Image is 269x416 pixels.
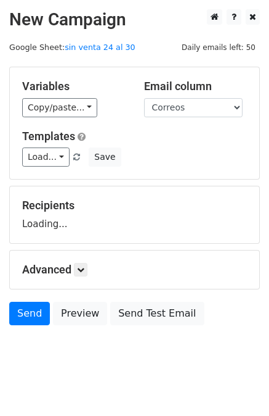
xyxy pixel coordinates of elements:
[22,98,97,117] a: Copy/paste...
[177,41,260,54] span: Daily emails left: 50
[65,43,135,52] a: sin venta 24 al 30
[53,302,107,325] a: Preview
[9,9,260,30] h2: New Campaign
[22,199,247,212] h5: Recipients
[110,302,204,325] a: Send Test Email
[22,130,75,143] a: Templates
[9,43,135,52] small: Google Sheet:
[89,148,121,167] button: Save
[9,302,50,325] a: Send
[144,80,247,93] h5: Email column
[22,148,70,167] a: Load...
[177,43,260,52] a: Daily emails left: 50
[22,80,126,93] h5: Variables
[22,263,247,277] h5: Advanced
[22,199,247,231] div: Loading...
